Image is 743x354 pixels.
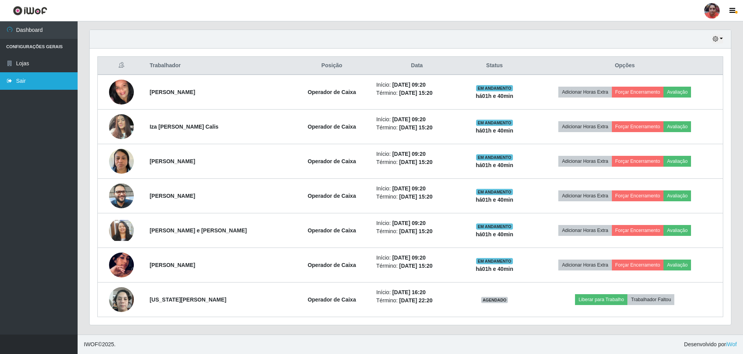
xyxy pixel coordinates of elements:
li: Início: [376,150,458,158]
th: Posição [292,57,372,75]
button: Avaliação [663,225,691,236]
span: EM ANDAMENTO [476,223,513,230]
button: Avaliação [663,156,691,167]
strong: [PERSON_NAME] e [PERSON_NAME] [150,227,247,234]
span: IWOF [84,341,98,347]
strong: Iza [PERSON_NAME] Calis [150,124,218,130]
img: 1701891502546.jpeg [109,65,134,120]
strong: [PERSON_NAME] [150,262,195,268]
strong: há 01 h e 40 min [476,162,513,168]
strong: há 01 h e 40 min [476,127,513,134]
li: Término: [376,124,458,132]
time: [DATE] 15:20 [399,124,433,131]
button: Avaliação [663,260,691,270]
img: 1754146149925.jpeg [109,145,134,178]
button: Forçar Encerramento [612,87,664,98]
button: Forçar Encerramento [612,225,664,236]
button: Forçar Encerramento [612,260,664,270]
li: Término: [376,262,458,270]
button: Adicionar Horas Extra [558,190,611,201]
th: Trabalhador [145,57,292,75]
time: [DATE] 09:20 [392,220,426,226]
img: CoreUI Logo [13,6,47,16]
li: Término: [376,227,458,235]
th: Status [462,57,527,75]
th: Data [372,57,462,75]
time: [DATE] 09:20 [392,82,426,88]
time: [DATE] 15:20 [399,90,433,96]
time: [DATE] 15:20 [399,194,433,200]
img: 1754675382047.jpeg [109,110,134,143]
time: [DATE] 15:20 [399,263,433,269]
strong: há 01 h e 40 min [476,266,513,272]
span: EM ANDAMENTO [476,120,513,126]
strong: há 01 h e 40 min [476,197,513,203]
li: Início: [376,115,458,124]
strong: Operador de Caixa [308,158,356,164]
strong: [US_STATE][PERSON_NAME] [150,296,227,303]
strong: Operador de Caixa [308,89,356,95]
span: EM ANDAMENTO [476,154,513,160]
button: Forçar Encerramento [612,156,664,167]
button: Forçar Encerramento [612,190,664,201]
span: © 2025 . [84,340,116,349]
li: Término: [376,89,458,97]
span: EM ANDAMENTO [476,85,513,91]
button: Forçar Encerramento [612,121,664,132]
strong: Operador de Caixa [308,296,356,303]
strong: há 01 h e 40 min [476,93,513,99]
time: [DATE] 15:20 [399,228,433,234]
span: EM ANDAMENTO [476,189,513,195]
li: Início: [376,288,458,296]
th: Opções [527,57,723,75]
button: Avaliação [663,121,691,132]
button: Adicionar Horas Extra [558,260,611,270]
img: 1755090695387.jpeg [109,179,134,212]
li: Término: [376,193,458,201]
time: [DATE] 16:20 [392,289,426,295]
strong: [PERSON_NAME] [150,89,195,95]
strong: [PERSON_NAME] [150,193,195,199]
img: 1756310362106.jpeg [109,220,134,241]
strong: há 01 h e 40 min [476,231,513,237]
time: [DATE] 22:20 [399,297,433,303]
span: Desenvolvido por [684,340,737,349]
time: [DATE] 15:20 [399,159,433,165]
strong: Operador de Caixa [308,227,356,234]
button: Avaliação [663,190,691,201]
img: 1758229509214.jpeg [109,243,134,287]
button: Adicionar Horas Extra [558,87,611,98]
time: [DATE] 09:20 [392,151,426,157]
li: Término: [376,158,458,166]
strong: Operador de Caixa [308,262,356,268]
li: Término: [376,296,458,305]
button: Avaliação [663,87,691,98]
button: Trabalhador Faltou [627,294,674,305]
time: [DATE] 09:20 [392,185,426,192]
strong: [PERSON_NAME] [150,158,195,164]
span: AGENDADO [481,297,508,303]
span: EM ANDAMENTO [476,258,513,264]
strong: Operador de Caixa [308,193,356,199]
time: [DATE] 09:20 [392,255,426,261]
button: Adicionar Horas Extra [558,156,611,167]
li: Início: [376,81,458,89]
time: [DATE] 09:20 [392,116,426,122]
li: Início: [376,219,458,227]
button: Adicionar Horas Extra [558,121,611,132]
button: Adicionar Horas Extra [558,225,611,236]
li: Início: [376,254,458,262]
button: Liberar para Trabalho [575,294,627,305]
img: 1754259184125.jpeg [109,283,134,316]
a: iWof [726,341,737,347]
li: Início: [376,185,458,193]
strong: Operador de Caixa [308,124,356,130]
